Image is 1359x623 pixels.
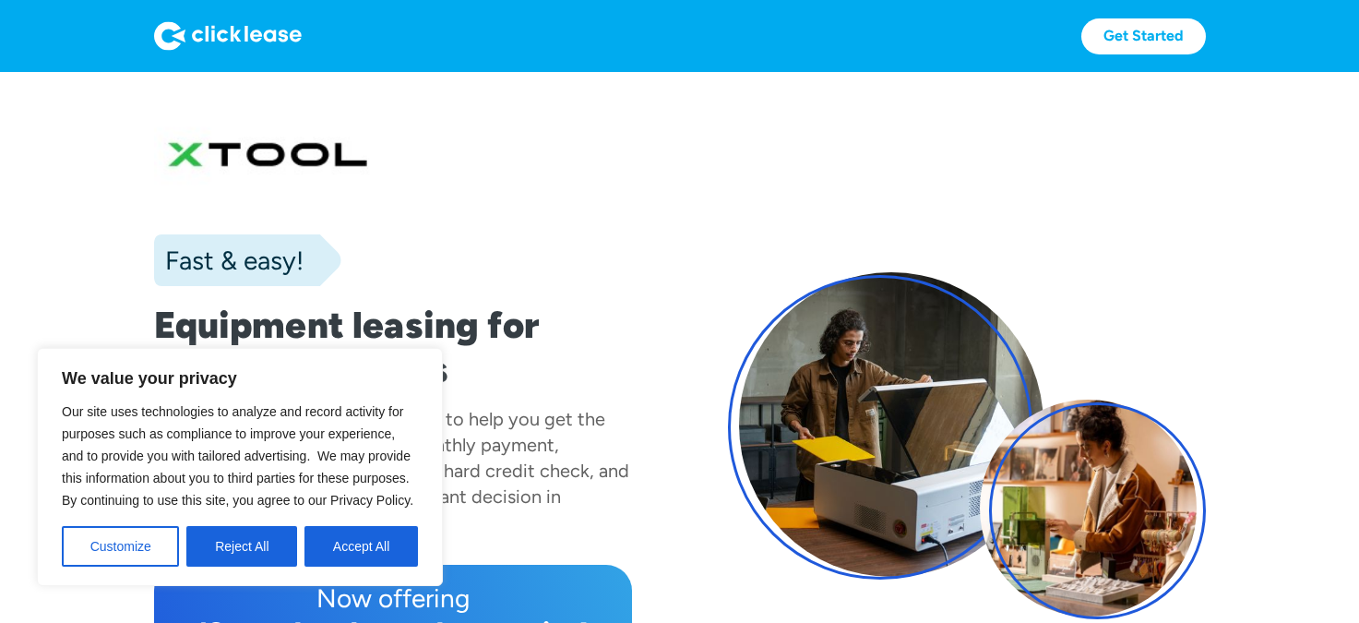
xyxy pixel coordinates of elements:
[1081,18,1206,54] a: Get Started
[169,580,617,617] div: Now offering
[62,367,418,389] p: We value your privacy
[37,348,443,586] div: We value your privacy
[62,526,179,567] button: Customize
[154,303,632,391] h1: Equipment leasing for small businesses
[154,21,302,51] img: Logo
[186,526,297,567] button: Reject All
[154,242,304,279] div: Fast & easy!
[62,404,413,508] span: Our site uses technologies to analyze and record activity for purposes such as compliance to impr...
[304,526,418,567] button: Accept All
